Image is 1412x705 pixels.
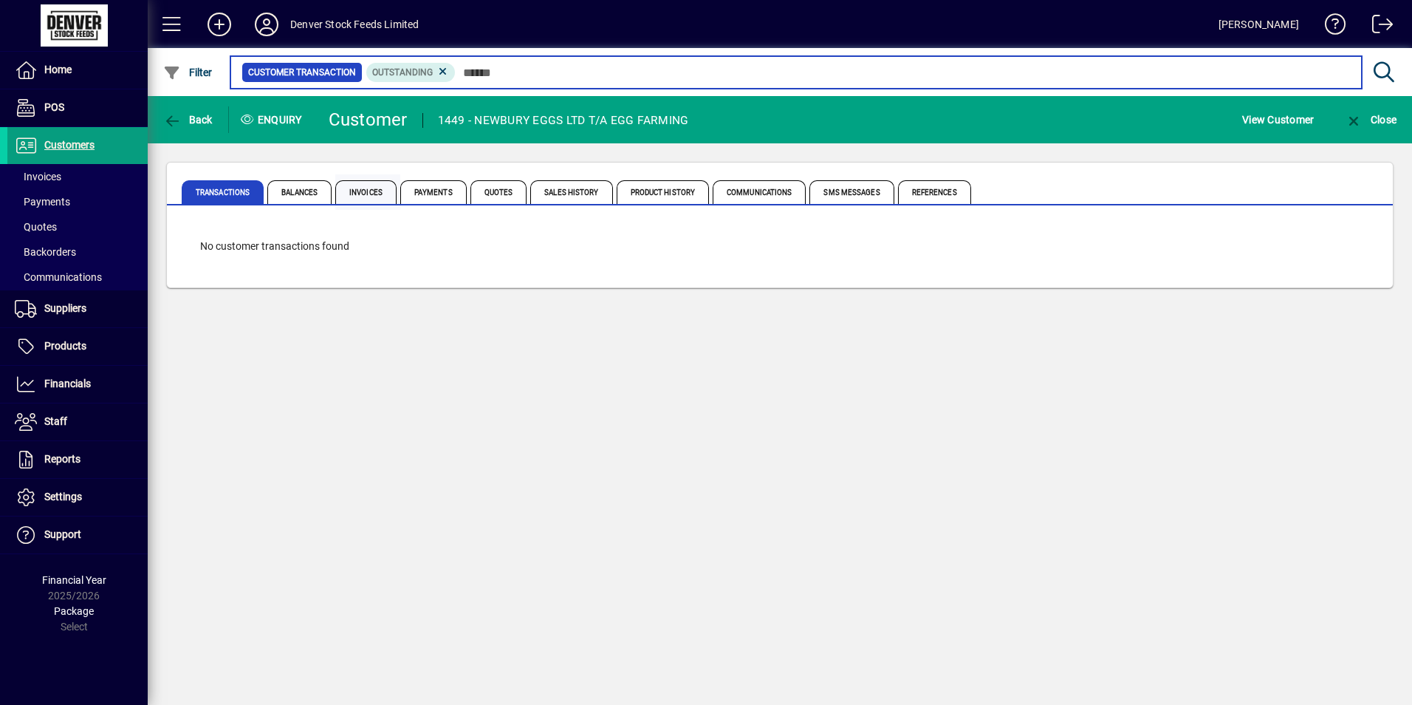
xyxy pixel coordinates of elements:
[7,403,148,440] a: Staff
[248,65,356,80] span: Customer Transaction
[470,180,527,204] span: Quotes
[44,491,82,503] span: Settings
[163,67,213,78] span: Filter
[15,246,76,258] span: Backorders
[1341,106,1400,133] button: Close
[15,196,70,208] span: Payments
[44,528,81,540] span: Support
[1314,3,1346,51] a: Knowledge Base
[160,59,216,86] button: Filter
[54,605,94,617] span: Package
[290,13,419,36] div: Denver Stock Feeds Limited
[7,479,148,516] a: Settings
[366,63,456,82] mat-chip: Outstanding Status: Outstanding
[44,415,67,427] span: Staff
[530,180,612,204] span: Sales History
[44,101,64,113] span: POS
[1238,106,1317,133] button: View Customer
[243,11,290,38] button: Profile
[44,378,91,389] span: Financials
[7,265,148,290] a: Communications
[15,271,102,283] span: Communications
[1242,108,1314,132] span: View Customer
[44,302,86,314] span: Suppliers
[15,171,61,183] span: Invoices
[163,114,213,126] span: Back
[7,89,148,126] a: POS
[7,164,148,189] a: Invoices
[44,64,72,75] span: Home
[1219,13,1299,36] div: [PERSON_NAME]
[7,441,148,478] a: Reports
[185,224,1374,269] div: No customer transactions found
[160,106,216,133] button: Back
[44,453,80,465] span: Reports
[7,214,148,239] a: Quotes
[1345,114,1396,126] span: Close
[335,180,397,204] span: Invoices
[713,180,806,204] span: Communications
[1329,106,1412,133] app-page-header-button: Close enquiry
[267,180,332,204] span: Balances
[898,180,971,204] span: References
[42,574,106,586] span: Financial Year
[196,11,243,38] button: Add
[7,366,148,403] a: Financials
[809,180,894,204] span: SMS Messages
[44,139,95,151] span: Customers
[400,180,467,204] span: Payments
[438,109,689,132] div: 1449 - NEWBURY EGGS LTD T/A EGG FARMING
[229,108,318,132] div: Enquiry
[7,239,148,265] a: Backorders
[617,180,710,204] span: Product History
[182,180,264,204] span: Transactions
[1361,3,1394,51] a: Logout
[15,221,57,233] span: Quotes
[7,517,148,554] a: Support
[7,189,148,214] a: Payments
[44,340,86,352] span: Products
[148,106,229,133] app-page-header-button: Back
[7,290,148,327] a: Suppliers
[7,52,148,89] a: Home
[329,108,408,132] div: Customer
[372,67,433,78] span: Outstanding
[7,328,148,365] a: Products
